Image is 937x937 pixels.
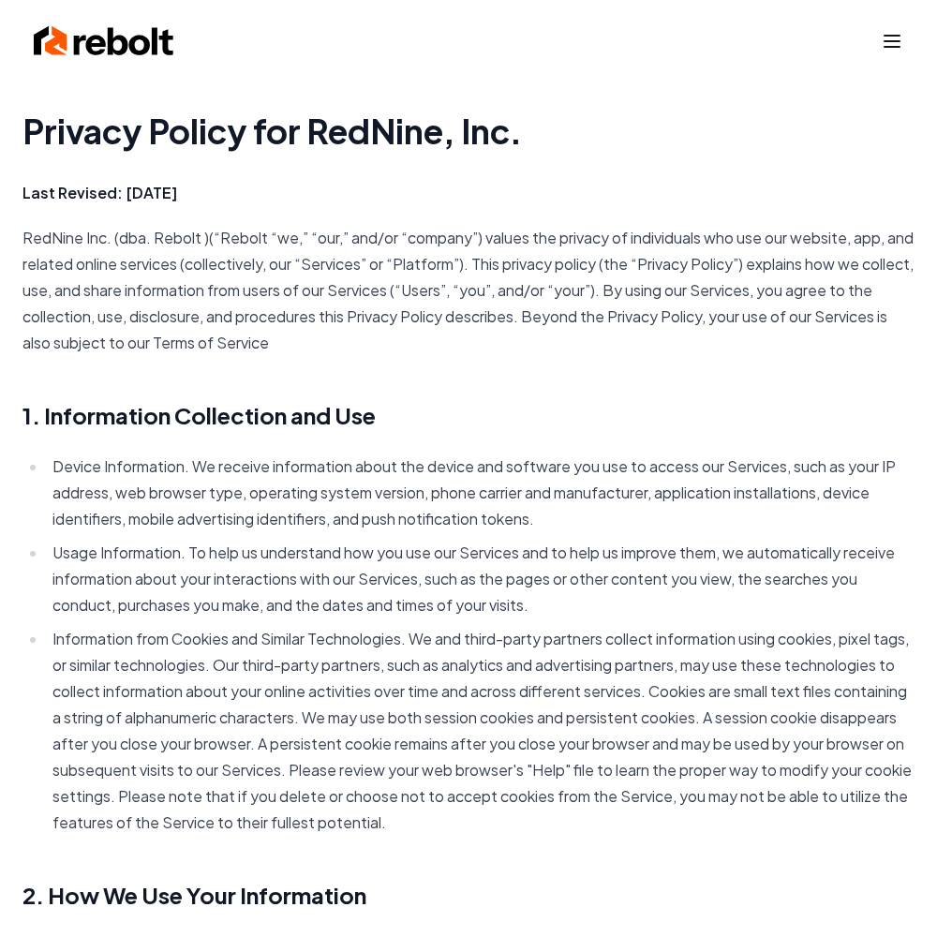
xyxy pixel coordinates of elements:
[22,881,915,911] h2: 2. How We Use Your Information
[47,626,915,836] li: Information from Cookies and Similar Technologies. We and third-party partners collect informatio...
[34,22,174,60] img: Rebolt Logo
[47,454,915,532] li: Device Information. We receive information about the device and software you use to access our Se...
[22,401,915,431] h2: 1. Information Collection and Use
[22,225,915,356] p: RedNine Inc. (dba. Rebolt )(“Rebolt “we,” “our,” and/or “company”) values the privacy of individu...
[47,540,915,618] li: Usage Information. To help us understand how you use our Services and to help us improve them, we...
[22,112,915,150] h1: Privacy Policy for RedNine, Inc.
[22,183,177,202] strong: Last Revised: [DATE]
[881,30,903,52] button: Toggle mobile menu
